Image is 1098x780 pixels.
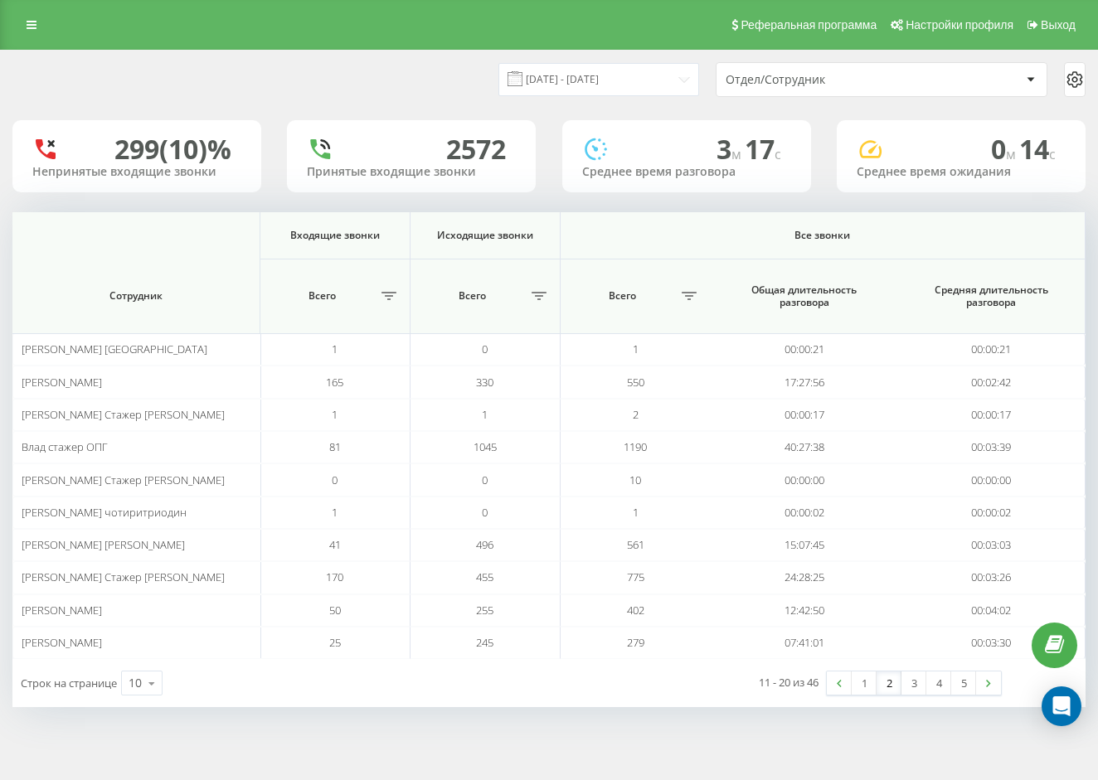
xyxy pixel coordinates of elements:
span: Входящие звонки [275,229,395,242]
span: 170 [326,569,343,584]
span: [PERSON_NAME] Стажер [PERSON_NAME] [22,472,225,487]
a: 4 [926,671,951,695]
span: Настройки профиля [906,18,1013,31]
span: 50 [329,603,341,618]
span: 330 [476,375,493,390]
span: м [731,145,745,163]
div: 10 [129,675,142,691]
span: 10 [629,472,641,487]
span: 17 [745,131,781,167]
span: Общая длительность разговора [727,283,882,309]
span: 561 [627,537,644,552]
span: 2 [633,407,639,422]
a: 1 [852,671,877,695]
span: 1045 [474,439,497,454]
span: Всего [569,289,678,303]
div: Среднее время ожидания [857,165,1066,179]
span: 0 [991,131,1019,167]
span: 455 [476,569,493,584]
a: 5 [951,671,976,695]
span: 1 [482,407,488,422]
span: c [1049,145,1056,163]
span: 14 [1019,131,1056,167]
span: Сотрудник [32,289,240,303]
td: 00:03:30 [898,627,1086,659]
span: Всего [419,289,527,303]
td: 00:00:00 [898,463,1086,496]
span: Средняя длительность разговора [915,283,1068,309]
span: 496 [476,537,493,552]
span: [PERSON_NAME] [22,603,102,618]
a: 3 [901,671,926,695]
div: Непринятые входящие звонки [32,165,241,179]
span: Всего [269,289,377,303]
span: 81 [329,439,341,454]
span: 279 [627,635,644,650]
td: 00:03:26 [898,561,1086,593]
span: [PERSON_NAME] [GEOGRAPHIC_DATA] [22,342,207,356]
span: 775 [627,569,644,584]
span: 0 [482,472,488,487]
td: 00:00:17 [898,399,1086,431]
span: 41 [329,537,341,552]
a: 2 [877,671,901,695]
td: 00:00:02 [711,497,898,529]
span: [PERSON_NAME] Стажер [PERSON_NAME] [22,569,225,584]
span: 0 [482,342,488,356]
span: [PERSON_NAME] Стажер [PERSON_NAME] [22,407,225,422]
span: 402 [627,603,644,618]
td: 00:00:17 [711,399,898,431]
td: 17:27:56 [711,366,898,398]
span: Влад стажер ОПГ [22,439,108,454]
span: 3 [717,131,745,167]
div: 2572 [446,133,506,165]
div: 299 (10)% [114,133,231,165]
span: [PERSON_NAME] [PERSON_NAME] [22,537,185,552]
span: 25 [329,635,341,650]
td: 00:00:21 [898,333,1086,366]
td: 00:00:02 [898,497,1086,529]
div: Принятые входящие звонки [307,165,516,179]
span: 1 [332,505,338,520]
span: Выход [1041,18,1076,31]
span: Строк на странице [21,676,117,690]
span: [PERSON_NAME] чотиритриодин [22,505,187,520]
td: 15:07:45 [711,529,898,561]
span: 550 [627,375,644,390]
td: 00:02:42 [898,366,1086,398]
span: [PERSON_NAME] [22,375,102,390]
span: Исходящие звонки [425,229,545,242]
div: Среднее время разговора [582,165,791,179]
span: c [775,145,781,163]
td: 12:42:50 [711,594,898,627]
div: 11 - 20 из 46 [759,674,819,690]
span: Все звонки [594,229,1051,242]
span: 1 [633,505,639,520]
span: 0 [482,505,488,520]
td: 40:27:38 [711,431,898,463]
span: 1 [633,342,639,356]
td: 24:28:25 [711,561,898,593]
div: Отдел/Сотрудник [726,73,924,87]
span: 165 [326,375,343,390]
span: [PERSON_NAME] [22,635,102,650]
span: 0 [332,472,338,487]
span: 1 [332,407,338,422]
span: Реферальная программа [741,18,877,31]
span: м [1006,145,1019,163]
span: 1190 [624,439,647,454]
td: 00:03:03 [898,529,1086,561]
td: 00:03:39 [898,431,1086,463]
span: 1 [332,342,338,356]
span: 245 [476,635,493,650]
td: 00:04:02 [898,594,1086,627]
span: 255 [476,603,493,618]
div: Open Intercom Messenger [1042,686,1081,726]
td: 00:00:21 [711,333,898,366]
td: 07:41:01 [711,627,898,659]
td: 00:00:00 [711,463,898,496]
